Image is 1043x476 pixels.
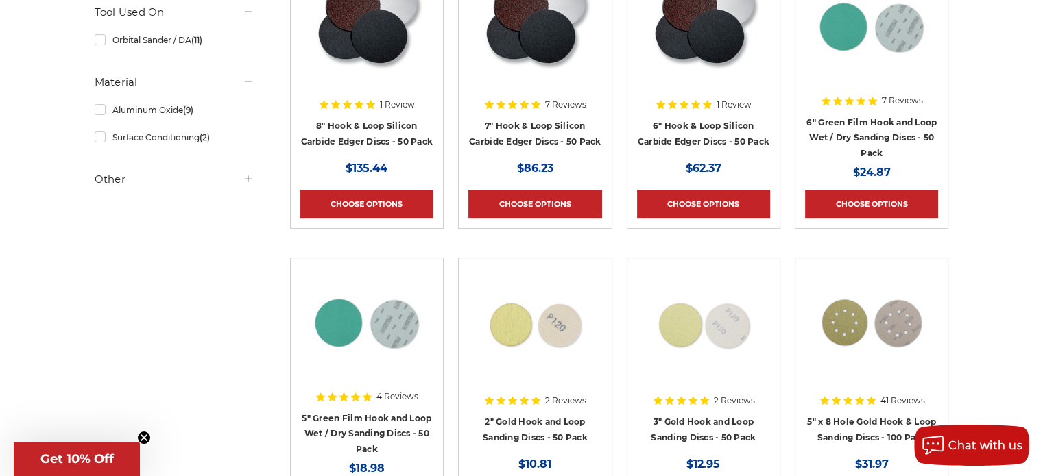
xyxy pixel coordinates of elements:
span: $12.95 [686,458,720,471]
a: 2 inch hook loop sanding discs gold [468,268,601,401]
a: 2" Gold Hook and Loop Sanding Discs - 50 Pack [483,416,588,442]
span: Chat with us [948,439,1022,452]
a: 7" Hook & Loop Silicon Carbide Edger Discs - 50 Pack [469,121,601,147]
a: 6" Hook & Loop Silicon Carbide Edger Discs - 50 Pack [638,121,769,147]
span: $24.87 [853,166,891,179]
a: Choose Options [805,190,938,218]
span: (11) [191,35,202,45]
span: 7 Reviews [545,101,586,109]
a: Aluminum Oxide [95,98,254,122]
a: Orbital Sander / DA [95,28,254,52]
img: Side-by-side 5-inch green film hook and loop sanding disc p60 grit and loop back [312,268,422,377]
a: 3 inch gold hook and loop sanding discs [637,268,770,401]
span: $31.97 [855,458,889,471]
a: Choose Options [300,190,433,218]
span: $86.23 [517,162,553,175]
a: Choose Options [468,190,601,218]
span: $135.44 [346,162,387,175]
button: Chat with us [914,425,1029,466]
span: $10.81 [518,458,551,471]
h5: Tool Used On [95,4,254,21]
span: (2) [199,132,209,142]
a: 3" Gold Hook and Loop Sanding Discs - 50 Pack [651,416,756,442]
span: 1 Review [717,101,752,109]
img: 2 inch hook loop sanding discs gold [480,268,590,377]
a: 5 inch 8 hole gold velcro disc stack [805,268,938,401]
a: 6" Green Film Hook and Loop Wet / Dry Sanding Discs - 50 Pack [806,117,937,158]
span: 41 Reviews [880,397,925,405]
a: Side-by-side 5-inch green film hook and loop sanding disc p60 grit and loop back [300,268,433,401]
button: Close teaser [137,431,151,444]
a: 5" Green Film Hook and Loop Wet / Dry Sanding Discs - 50 Pack [302,413,431,454]
img: 3 inch gold hook and loop sanding discs [649,268,758,377]
h5: Other [95,171,254,188]
span: $18.98 [349,462,385,475]
img: 5 inch 8 hole gold velcro disc stack [817,268,926,377]
span: 2 Reviews [545,397,586,405]
span: $62.37 [686,162,721,175]
a: Surface Conditioning [95,125,254,149]
h5: Material [95,74,254,90]
a: 8" Hook & Loop Silicon Carbide Edger Discs - 50 Pack [301,121,433,147]
div: Get 10% OffClose teaser [14,442,140,476]
span: 1 Review [380,101,415,109]
span: Get 10% Off [40,451,114,466]
a: Choose Options [637,190,770,218]
span: 2 Reviews [714,397,755,405]
a: 5" x 8 Hole Gold Hook & Loop Sanding Discs - 100 Pack [807,416,936,442]
span: (9) [182,105,193,115]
